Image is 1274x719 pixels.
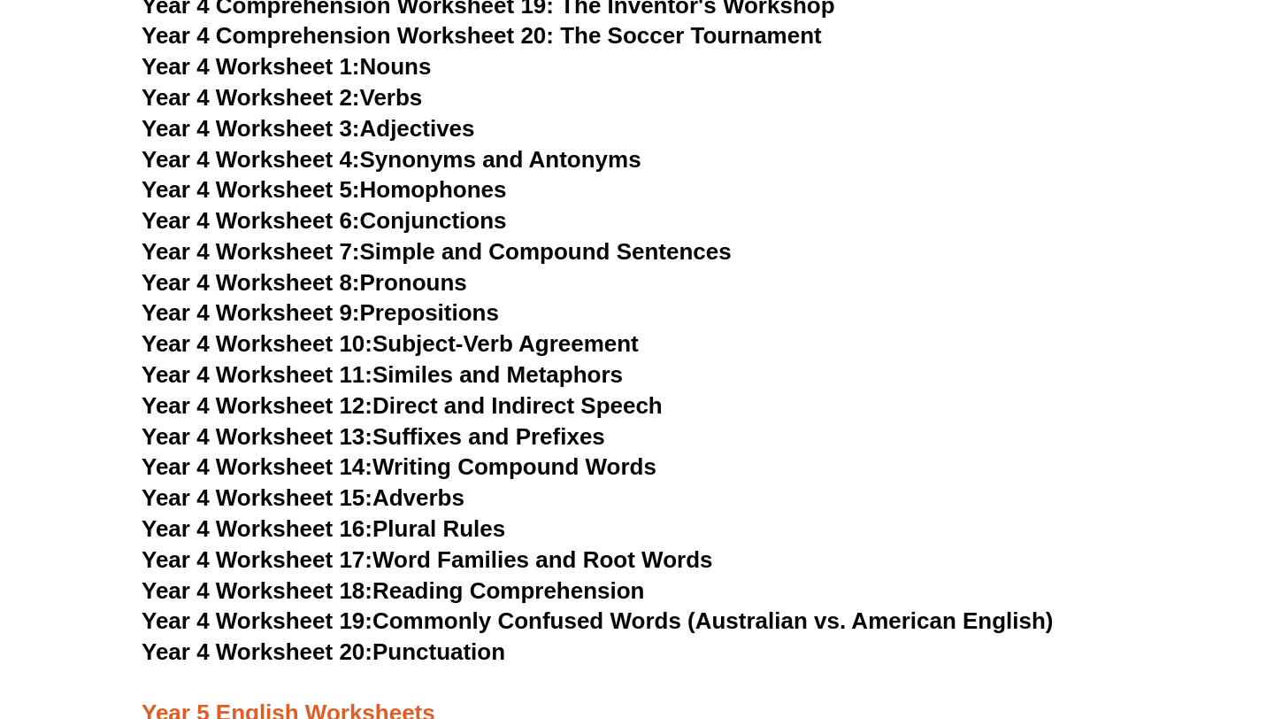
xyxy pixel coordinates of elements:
[142,484,372,511] span: Year 4 Worksheet 15:
[142,269,467,296] a: Year 4 Worksheet 8:Pronouns
[142,115,475,142] a: Year 4 Worksheet 3:Adjectives
[142,638,505,665] a: Year 4 Worksheet 20:Punctuation
[142,53,360,80] span: Year 4 Worksheet 1:
[142,515,505,542] a: Year 4 Worksheet 16:Plural Rules
[142,53,431,80] a: Year 4 Worksheet 1:Nouns
[142,546,712,573] a: Year 4 Worksheet 17:Word Families and Root Words
[142,392,663,419] a: Year 4 Worksheet 12:Direct and Indirect Speech
[142,115,360,142] span: Year 4 Worksheet 3:
[142,238,360,265] span: Year 4 Worksheet 7:
[142,299,360,326] span: Year 4 Worksheet 9:
[142,207,507,234] a: Year 4 Worksheet 6:Conjunctions
[142,84,422,111] a: Year 4 Worksheet 2:Verbs
[142,269,360,296] span: Year 4 Worksheet 8:
[142,638,372,665] span: Year 4 Worksheet 20:
[142,392,372,419] span: Year 4 Worksheet 12:
[142,484,464,511] a: Year 4 Worksheet 15:Adverbs
[142,607,1054,634] a: Year 4 Worksheet 19:Commonly Confused Words (Australian vs. American English)
[142,423,605,450] a: Year 4 Worksheet 13:Suffixes and Prefixes
[142,22,822,49] a: Year 4 Comprehension Worksheet 20: The Soccer Tournament
[971,519,1274,719] iframe: Chat Widget
[142,176,360,203] span: Year 4 Worksheet 5:
[142,361,623,388] a: Year 4 Worksheet 11:Similes and Metaphors
[142,330,372,357] span: Year 4 Worksheet 10:
[142,423,372,450] span: Year 4 Worksheet 13:
[142,146,360,173] span: Year 4 Worksheet 4:
[142,515,372,542] span: Year 4 Worksheet 16:
[142,577,372,604] span: Year 4 Worksheet 18:
[142,330,639,357] a: Year 4 Worksheet 10:Subject-Verb Agreement
[142,361,372,388] span: Year 4 Worksheet 11:
[142,207,360,234] span: Year 4 Worksheet 6:
[142,453,656,480] a: Year 4 Worksheet 14:Writing Compound Words
[142,238,732,265] a: Year 4 Worksheet 7:Simple and Compound Sentences
[142,607,372,634] span: Year 4 Worksheet 19:
[142,546,372,573] span: Year 4 Worksheet 17:
[142,299,499,326] a: Year 4 Worksheet 9:Prepositions
[142,453,372,480] span: Year 4 Worksheet 14:
[142,176,507,203] a: Year 4 Worksheet 5:Homophones
[142,84,360,111] span: Year 4 Worksheet 2:
[142,577,644,604] a: Year 4 Worksheet 18:Reading Comprehension
[142,146,641,173] a: Year 4 Worksheet 4:Synonyms and Antonyms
